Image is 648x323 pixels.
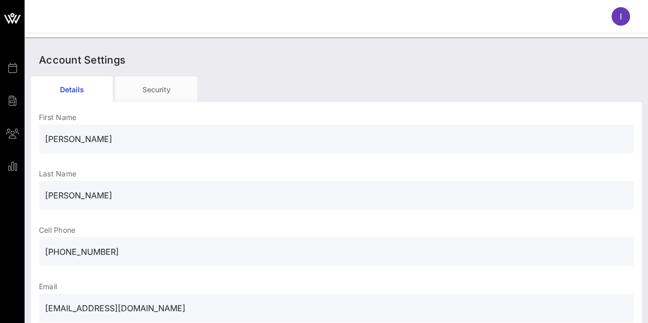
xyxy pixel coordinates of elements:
span: I [620,11,622,22]
div: Account Settings [31,44,642,76]
p: Cell Phone [39,225,634,235]
div: Security [115,76,197,102]
p: First Name [39,112,634,123]
div: Details [31,76,113,102]
div: I [612,7,630,26]
p: Last Name [39,169,634,179]
p: Email [39,281,634,292]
